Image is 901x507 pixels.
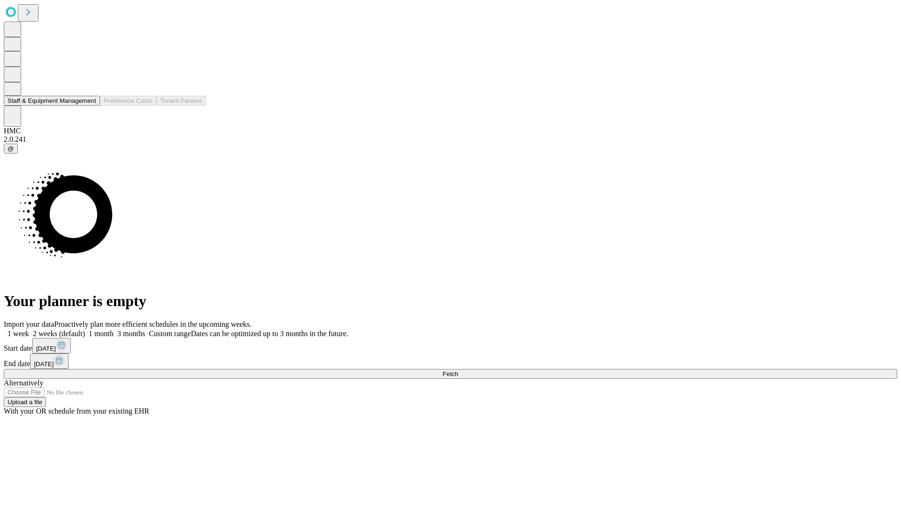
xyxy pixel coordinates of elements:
div: HMC [4,127,897,135]
h1: Your planner is empty [4,292,897,310]
button: [DATE] [30,353,69,369]
span: Alternatively [4,379,43,387]
span: 1 week [8,330,29,338]
span: Fetch [443,370,458,377]
button: Tenant Params [156,96,206,106]
button: Staff & Equipment Management [4,96,100,106]
div: End date [4,353,897,369]
div: 2.0.241 [4,135,897,144]
button: Fetch [4,369,897,379]
span: 1 month [89,330,114,338]
span: [DATE] [36,345,56,352]
div: Start date [4,338,897,353]
button: @ [4,144,18,154]
button: Upload a file [4,397,46,407]
span: Import your data [4,320,54,328]
span: 3 months [117,330,145,338]
span: Dates can be optimized up to 3 months in the future. [191,330,348,338]
span: Custom range [149,330,191,338]
button: [DATE] [32,338,71,353]
span: 2 weeks (default) [33,330,85,338]
span: Proactively plan more efficient schedules in the upcoming weeks. [54,320,252,328]
span: @ [8,145,14,152]
span: With your OR schedule from your existing EHR [4,407,149,415]
button: Preference Cards [100,96,156,106]
span: [DATE] [34,361,53,368]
